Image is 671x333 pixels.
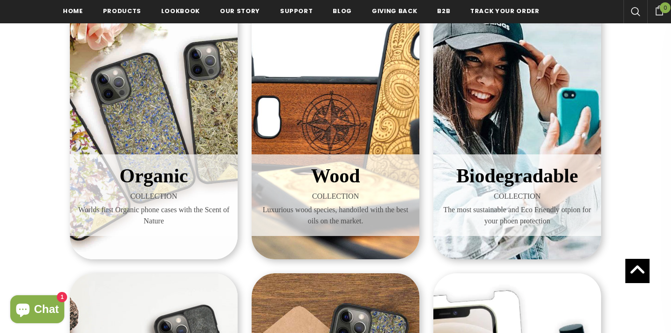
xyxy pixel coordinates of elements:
inbox-online-store-chat: Shopify online store chat [7,295,67,326]
a: 0 [647,4,671,15]
span: B2B [437,7,450,15]
span: Organic [120,165,188,187]
span: Giving back [372,7,417,15]
span: COLLECTION [440,191,594,202]
span: Home [63,7,83,15]
span: 0 [660,2,671,13]
span: Products [103,7,141,15]
span: Our Story [220,7,260,15]
span: COLLECTION [259,191,412,202]
span: Biodegradable [456,165,578,187]
span: Wood [311,165,360,187]
span: Luxurious wood species, handoiled with the best oils on the market. [259,204,412,227]
span: The most sustainable and Eco Friendly otpion for your phoen protection [440,204,594,227]
span: support [280,7,313,15]
span: Worlds first Organic phone cases with the Scent of Nature [77,204,231,227]
span: Lookbook [161,7,200,15]
span: COLLECTION [77,191,231,202]
span: Blog [333,7,352,15]
span: Track your order [470,7,539,15]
